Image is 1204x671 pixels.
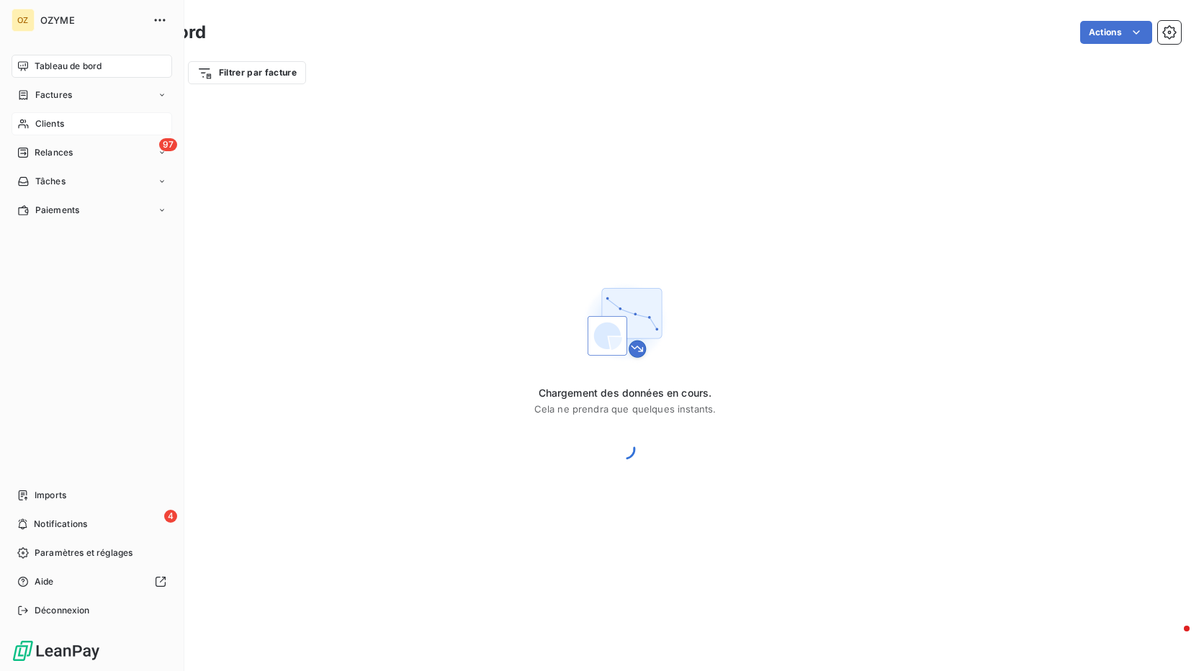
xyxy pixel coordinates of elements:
[35,204,79,217] span: Paiements
[35,60,102,73] span: Tableau de bord
[35,575,54,588] span: Aide
[35,146,73,159] span: Relances
[35,546,132,559] span: Paramètres et réglages
[35,489,66,502] span: Imports
[164,510,177,523] span: 4
[12,570,172,593] a: Aide
[12,639,101,662] img: Logo LeanPay
[35,175,66,188] span: Tâches
[1080,21,1152,44] button: Actions
[188,61,306,84] button: Filtrer par facture
[534,403,716,415] span: Cela ne prendra que quelques instants.
[40,14,144,26] span: OZYME
[35,117,64,130] span: Clients
[159,138,177,151] span: 97
[1155,622,1190,657] iframe: Intercom live chat
[35,89,72,102] span: Factures
[579,276,671,369] img: First time
[35,604,90,617] span: Déconnexion
[12,9,35,32] div: OZ
[534,386,716,400] span: Chargement des données en cours.
[34,518,87,531] span: Notifications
